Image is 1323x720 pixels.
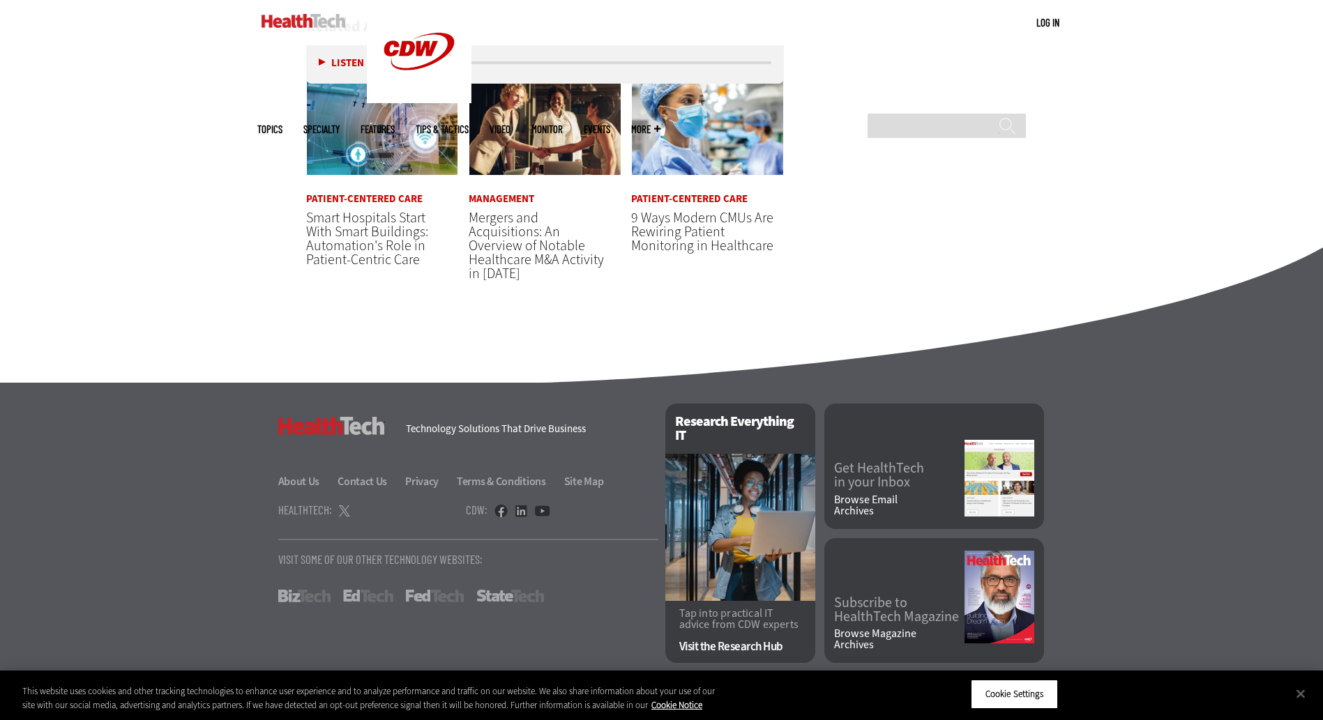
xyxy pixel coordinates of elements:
[834,494,965,516] a: Browse EmailArchives
[278,474,336,489] a: About Us
[338,474,403,489] a: Contact Us
[469,194,534,204] a: Management
[466,504,487,516] h4: CDW:
[278,590,331,602] a: BizTech
[406,590,464,602] a: FedTech
[457,474,562,489] a: Terms & Conditions
[278,417,385,435] h3: HealthTech
[1036,15,1059,30] div: User menu
[306,208,428,269] a: Smart Hospitals Start With Smart Buildings: Automation's Role in Patient-Centric Care
[965,440,1034,516] img: newsletter screenshot
[631,61,784,176] img: nurse check monitor in the OR
[531,124,563,135] a: MonITor
[257,124,282,135] span: Topics
[490,124,511,135] a: Video
[564,474,604,489] a: Site Map
[679,641,801,652] a: Visit the Research Hub
[834,461,965,489] a: Get HealthTechin your Inbox
[631,208,773,255] a: 9 Ways Modern CMUs Are Rewiring Patient Monitoring in Healthcare
[343,590,393,602] a: EdTech
[406,424,648,434] h4: Technology Solutions That Drive Business
[278,504,332,516] h4: HealthTech:
[278,553,658,565] p: Visit Some Of Our Other Technology Websites:
[306,194,423,204] a: Patient-Centered Care
[303,124,340,135] span: Specialty
[584,124,610,135] a: Events
[361,124,395,135] a: Features
[1285,678,1316,709] button: Close
[262,14,346,28] img: Home
[1036,16,1059,29] a: Log in
[965,551,1034,643] img: Fall 2025 Cover
[665,404,815,454] h2: Research Everything IT
[469,208,604,283] a: Mergers and Acquisitions: An Overview of Notable Healthcare M&A Activity in [DATE]
[476,590,544,602] a: StateTech
[22,684,727,712] div: This website uses cookies and other tracking technologies to enhance user experience and to analy...
[834,628,965,650] a: Browse MagazineArchives
[651,699,702,711] a: More information about your privacy
[679,608,801,630] p: Tap into practical IT advice from CDW experts
[834,596,965,624] a: Subscribe toHealthTech Magazine
[416,124,469,135] a: Tips & Tactics
[971,680,1058,709] button: Cookie Settings
[367,92,471,107] a: CDW
[631,194,748,204] a: Patient-Centered Care
[631,124,660,135] span: More
[405,474,455,489] a: Privacy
